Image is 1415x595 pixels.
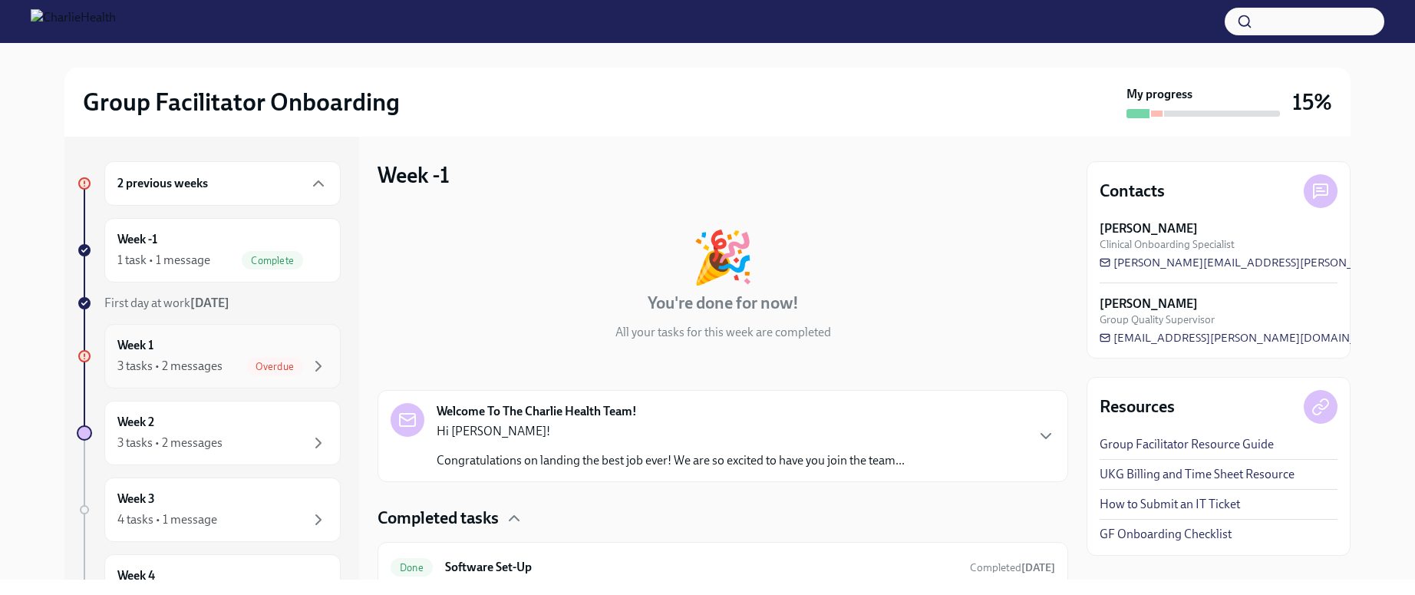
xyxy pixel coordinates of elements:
p: All your tasks for this week are completed [615,324,831,341]
h3: 15% [1292,88,1332,116]
div: Completed tasks [378,507,1068,530]
strong: [DATE] [190,296,229,310]
h4: Completed tasks [378,507,499,530]
div: 4 tasks • 1 message [117,511,217,528]
a: DoneSoftware Set-UpCompleted[DATE] [391,555,1055,580]
h2: Group Facilitator Onboarding [83,87,400,117]
strong: My progress [1126,86,1192,103]
span: July 30th, 2025 14:58 [970,560,1055,575]
a: Week -11 task • 1 messageComplete [77,218,341,283]
strong: Welcome To The Charlie Health Team! [437,403,637,420]
h6: Week 3 [117,491,155,507]
h6: Week 4 [117,567,155,584]
h3: Week -1 [378,161,450,189]
p: Hi [PERSON_NAME]! [437,423,905,440]
p: Congratulations on landing the best job ever! We are so excited to have you join the team... [437,452,905,469]
span: First day at work [104,296,229,310]
span: Clinical Onboarding Specialist [1100,237,1235,252]
strong: [DATE] [1021,561,1055,574]
div: 2 previous weeks [104,161,341,206]
span: Group Quality Supervisor [1100,312,1215,327]
a: How to Submit an IT Ticket [1100,496,1240,513]
img: CharlieHealth [31,9,116,34]
div: 1 task • 1 message [117,252,210,269]
div: 3 tasks • 2 messages [117,358,223,375]
a: Week 34 tasks • 1 message [77,478,341,542]
h6: Week 1 [117,337,153,354]
a: Week 13 tasks • 2 messagesOverdue [77,324,341,388]
div: 🎉 [691,232,754,283]
h6: 2 previous weeks [117,175,208,192]
span: Done [391,562,433,574]
h4: Resources [1100,395,1175,418]
a: [EMAIL_ADDRESS][PERSON_NAME][DOMAIN_NAME] [1100,330,1393,345]
a: Group Facilitator Resource Guide [1100,436,1274,453]
span: Overdue [246,361,303,372]
a: First day at work[DATE] [77,295,341,312]
span: Completed [970,561,1055,574]
a: Week 23 tasks • 2 messages [77,401,341,465]
h6: Week 2 [117,414,154,431]
a: UKG Billing and Time Sheet Resource [1100,466,1295,483]
strong: [PERSON_NAME] [1100,220,1198,237]
h6: Software Set-Up [445,559,958,576]
div: 3 tasks • 2 messages [117,435,223,451]
strong: [PERSON_NAME] [1100,296,1198,312]
a: GF Onboarding Checklist [1100,526,1232,543]
h6: Week -1 [117,231,157,248]
span: Complete [242,255,303,266]
h4: Contacts [1100,180,1165,203]
h4: You're done for now! [648,292,799,315]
